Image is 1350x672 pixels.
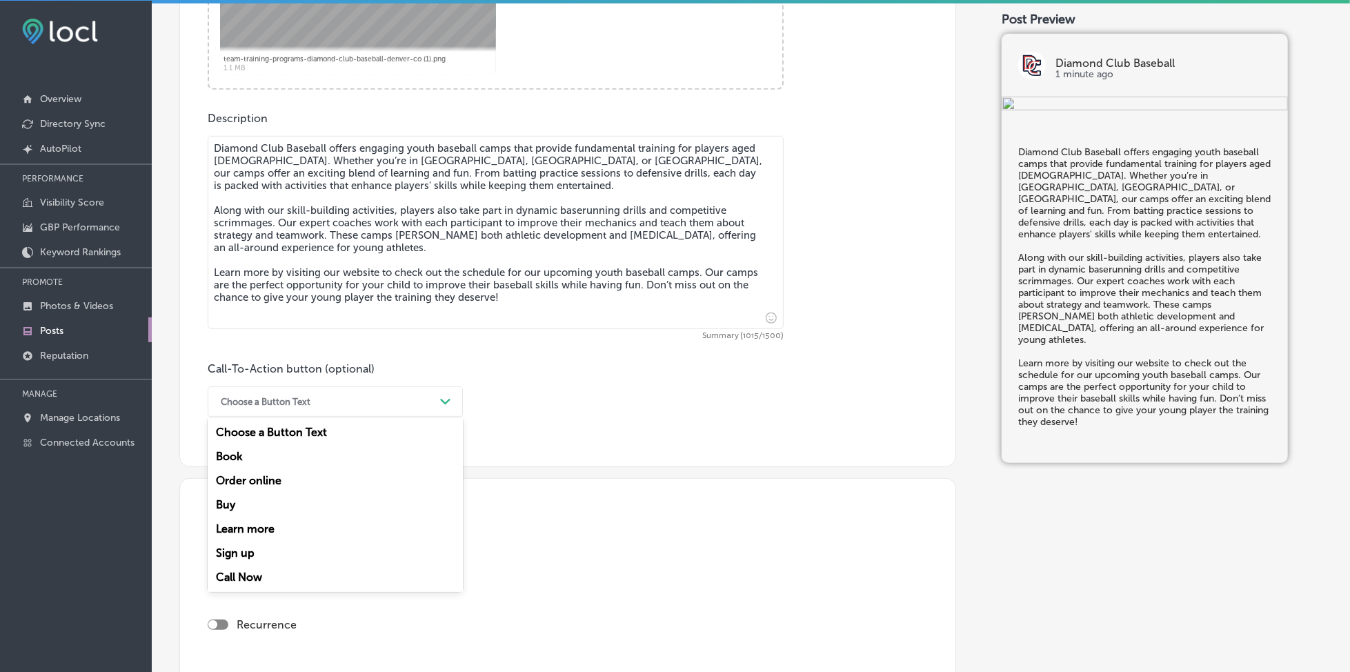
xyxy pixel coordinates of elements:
[221,397,310,407] div: Choose a Button Text
[1002,97,1288,113] img: a31b35c2-a58a-4654-a919-b56f02d4f652
[40,197,104,208] p: Visibility Score
[1055,58,1271,69] p: Diamond Club Baseball
[208,565,463,589] div: Call Now
[208,420,463,444] div: Choose a Button Text
[208,468,463,493] div: Order online
[1002,12,1322,27] div: Post Preview
[208,493,463,517] div: Buy
[237,618,297,631] label: Recurrence
[208,136,784,329] textarea: Diamond Club Baseball offers engaging youth baseball camps that provide fundamental training for ...
[40,93,81,105] p: Overview
[40,437,135,448] p: Connected Accounts
[1018,146,1271,428] h5: Diamond Club Baseball offers engaging youth baseball camps that provide fundamental training for ...
[208,541,463,565] div: Sign up
[208,517,463,541] div: Learn more
[1055,69,1271,80] p: 1 minute ago
[208,332,784,340] span: Summary (1015/1500)
[208,517,928,537] h3: Publishing options
[1018,52,1046,79] img: logo
[40,300,113,312] p: Photos & Videos
[40,350,88,362] p: Reputation
[40,221,120,233] p: GBP Performance
[208,362,375,375] label: Call-To-Action button (optional)
[40,143,81,155] p: AutoPilot
[208,444,463,468] div: Book
[40,325,63,337] p: Posts
[40,412,120,424] p: Manage Locations
[40,118,106,130] p: Directory Sync
[208,112,268,125] label: Description
[40,246,121,258] p: Keyword Rankings
[22,19,98,44] img: fda3e92497d09a02dc62c9cd864e3231.png
[760,309,777,326] span: Insert emoji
